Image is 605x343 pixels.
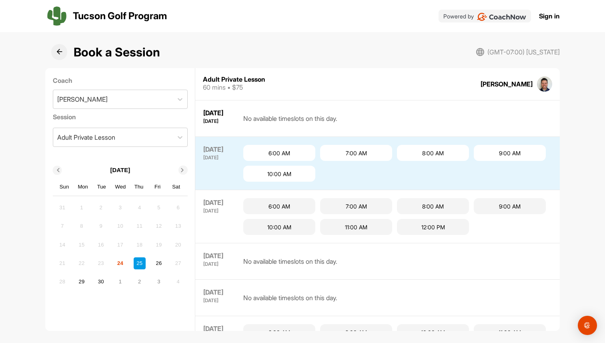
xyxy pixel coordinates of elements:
[57,132,115,142] div: Adult Private Lesson
[243,324,315,340] div: 8:00 AM
[114,202,126,214] div: Not available Wednesday, September 3rd, 2025
[397,198,469,214] div: 8:00 AM
[476,48,484,56] img: svg+xml;base64,PHN2ZyB3aWR0aD0iMjAiIGhlaWdodD0iMjAiIHZpZXdCb3g9IjAgMCAyMCAyMCIgZmlsbD0ibm9uZSIgeG...
[203,155,235,160] div: [DATE]
[320,145,392,161] div: 7:00 AM
[57,94,108,104] div: [PERSON_NAME]
[203,119,235,124] div: [DATE]
[110,166,130,175] p: [DATE]
[474,198,546,214] div: 9:00 AM
[95,202,107,214] div: Not available Tuesday, September 2nd, 2025
[203,298,235,303] div: [DATE]
[320,324,392,340] div: 9:00 AM
[203,76,265,82] div: Adult Private Lesson
[56,239,68,251] div: Not available Sunday, September 14th, 2025
[76,220,88,232] div: Not available Monday, September 8th, 2025
[114,220,126,232] div: Not available Wednesday, September 10th, 2025
[153,257,165,269] div: Choose Friday, September 26th, 2025
[397,145,469,161] div: 8:00 AM
[76,276,88,288] div: Choose Monday, September 29th, 2025
[397,324,469,340] div: 10:00 AM
[172,202,184,214] div: Not available Saturday, September 6th, 2025
[474,324,546,340] div: 11:00 AM
[203,108,235,117] div: [DATE]
[95,276,107,288] div: Choose Tuesday, September 30th, 2025
[397,219,469,235] div: 12:00 PM
[56,220,68,232] div: Not available Sunday, September 7th, 2025
[73,9,167,23] p: Tucson Golf Program
[76,202,88,214] div: Not available Monday, September 1st, 2025
[171,182,181,192] div: Sat
[320,198,392,214] div: 7:00 AM
[95,220,107,232] div: Not available Tuesday, September 9th, 2025
[203,145,235,154] div: [DATE]
[153,239,165,251] div: Not available Friday, September 19th, 2025
[59,182,70,192] div: Sun
[53,112,188,122] label: Session
[134,257,146,269] div: Choose Thursday, September 25th, 2025
[203,324,235,333] div: [DATE]
[134,239,146,251] div: Not available Thursday, September 18th, 2025
[74,43,160,61] h1: Book a Session
[243,166,315,182] div: 10:00 AM
[172,220,184,232] div: Not available Saturday, September 13th, 2025
[203,288,235,297] div: [DATE]
[114,239,126,251] div: Not available Wednesday, September 17th, 2025
[134,220,146,232] div: Not available Thursday, September 11th, 2025
[203,262,235,267] div: [DATE]
[243,198,315,214] div: 6:00 AM
[487,47,560,57] span: (GMT-07:00) [US_STATE]
[320,219,392,235] div: 11:00 AM
[243,108,337,128] div: No available timeslots on this day.
[172,257,184,269] div: Not available Saturday, September 27th, 2025
[114,276,126,288] div: Choose Wednesday, October 1st, 2025
[76,257,88,269] div: Not available Monday, September 22nd, 2025
[172,239,184,251] div: Not available Saturday, September 20th, 2025
[477,13,526,21] img: CoachNow
[95,239,107,251] div: Not available Tuesday, September 16th, 2025
[203,198,235,207] div: [DATE]
[78,182,88,192] div: Mon
[76,239,88,251] div: Not available Monday, September 15th, 2025
[443,12,474,20] p: Powered by
[537,76,552,92] img: square_ccc9907f859b42a780eb4866a06a4462.jpg
[55,201,185,289] div: month 2025-09
[243,219,315,235] div: 10:00 AM
[153,202,165,214] div: Not available Friday, September 5th, 2025
[95,257,107,269] div: Not available Tuesday, September 23rd, 2025
[114,257,126,269] div: Not available Wednesday, September 24th, 2025
[56,276,68,288] div: Not available Sunday, September 28th, 2025
[134,202,146,214] div: Not available Thursday, September 4th, 2025
[203,209,235,213] div: [DATE]
[578,316,597,335] div: Open Intercom Messenger
[474,145,546,161] div: 9:00 AM
[134,182,144,192] div: Thu
[56,202,68,214] div: Not available Sunday, August 31st, 2025
[53,76,188,85] label: Coach
[539,11,560,21] a: Sign in
[153,276,165,288] div: Choose Friday, October 3rd, 2025
[153,220,165,232] div: Not available Friday, September 12th, 2025
[481,79,533,89] div: [PERSON_NAME]
[203,82,265,92] div: 60 mins • $75
[115,182,126,192] div: Wed
[47,6,66,26] img: logo
[172,276,184,288] div: Not available Saturday, October 4th, 2025
[96,182,107,192] div: Tue
[203,251,235,260] div: [DATE]
[243,145,315,161] div: 6:00 AM
[56,257,68,269] div: Not available Sunday, September 21st, 2025
[243,251,337,271] div: No available timeslots on this day.
[152,182,163,192] div: Fri
[243,288,337,308] div: No available timeslots on this day.
[134,276,146,288] div: Choose Thursday, October 2nd, 2025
